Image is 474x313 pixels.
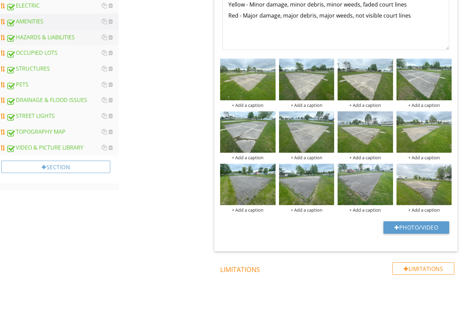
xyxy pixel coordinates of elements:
button: Photo/Video [383,221,449,234]
div: + Add a caption [220,102,276,108]
div: + Add a caption [396,155,452,160]
img: photo.jpg [338,59,393,100]
div: + Add a caption [220,207,276,213]
div: + Add a caption [220,155,276,160]
div: PETS [6,80,118,89]
div: ELECTRIC [6,1,118,10]
img: photo.jpg [338,111,393,153]
div: + Add a caption [338,155,393,160]
div: STREET LIGHTS [6,112,118,121]
div: + Add a caption [279,155,334,160]
div: Section [1,161,110,173]
div: + Add a caption [338,102,393,108]
div: AMENITIES [6,17,118,26]
div: + Add a caption [396,207,452,213]
img: photo.jpg [220,111,276,153]
div: VIDEO & PICTURE LIBRARY [6,143,118,152]
img: photo.jpg [279,111,334,153]
div: Limitations [392,262,454,275]
div: STRUCTURES [6,64,118,73]
img: photo.jpg [396,164,452,205]
div: + Add a caption [279,102,334,108]
p: Yellow - Minor damage, minor debris, minor weeds, faded court lines [228,0,443,9]
div: + Add a caption [338,207,393,213]
img: photo.jpg [396,111,452,153]
div: HAZARDS & LIABILITIES [6,33,118,42]
div: TOPOGRAPHY MAP [6,128,118,137]
div: + Add a caption [396,102,452,108]
img: photo.jpg [396,59,452,100]
img: photo.jpg [279,164,334,205]
img: photo.jpg [279,59,334,100]
img: photo.jpg [338,164,393,205]
img: photo.jpg [220,59,276,100]
div: OCCUPIED LOTS [6,49,118,58]
p: Red - Major damage, major debris, major weeds, not visible court lines [228,11,443,20]
h4: Limitations [220,262,454,274]
div: + Add a caption [279,207,334,213]
img: photo.jpg [220,164,276,205]
div: DRAINAGE & FLOOD ISSUES [6,96,118,105]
